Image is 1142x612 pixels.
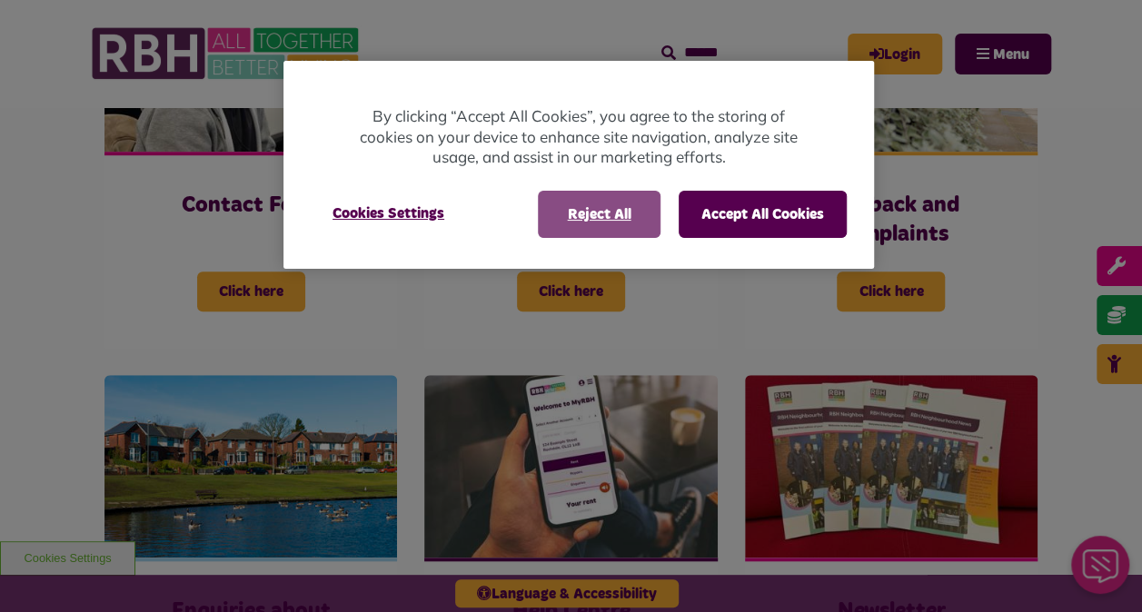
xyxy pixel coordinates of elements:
button: Reject All [538,191,660,238]
div: Privacy [283,61,874,269]
button: Accept All Cookies [679,191,847,238]
div: Cookie banner [283,61,874,269]
p: By clicking “Accept All Cookies”, you agree to the storing of cookies on your device to enhance s... [356,106,801,168]
div: Close Web Assistant [11,5,69,64]
button: Cookies Settings [311,191,466,236]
